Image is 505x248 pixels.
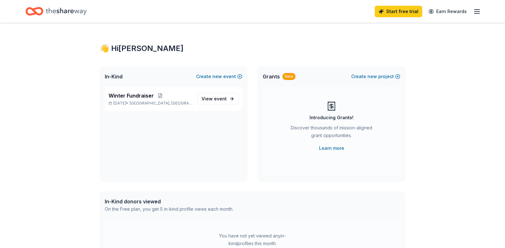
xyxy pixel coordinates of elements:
div: Introducing Grants! [309,114,353,121]
div: In-Kind donors viewed [105,198,233,205]
div: New [282,73,295,80]
span: [GEOGRAPHIC_DATA], [GEOGRAPHIC_DATA] [130,101,192,106]
span: event [214,96,227,101]
span: View [202,95,227,103]
button: Createnewproject [351,73,400,80]
a: Learn more [319,144,344,152]
div: Discover thousands of mission-aligned grant opportunities. [288,124,375,142]
span: Winter Fundraiser [109,92,154,99]
a: Earn Rewards [425,6,471,17]
div: You have not yet viewed any in-kind profiles this month. [213,232,292,247]
span: In-Kind [105,73,123,80]
span: Grants [263,73,280,80]
a: Start free trial [375,6,422,17]
span: new [367,73,377,80]
a: View event [197,93,238,105]
button: Createnewevent [196,73,242,80]
div: On the Free plan, you get 5 in-kind profile views each month. [105,205,233,213]
span: new [212,73,222,80]
p: [DATE] • [109,101,192,106]
a: Home [25,4,87,19]
div: 👋 Hi [PERSON_NAME] [100,43,405,54]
